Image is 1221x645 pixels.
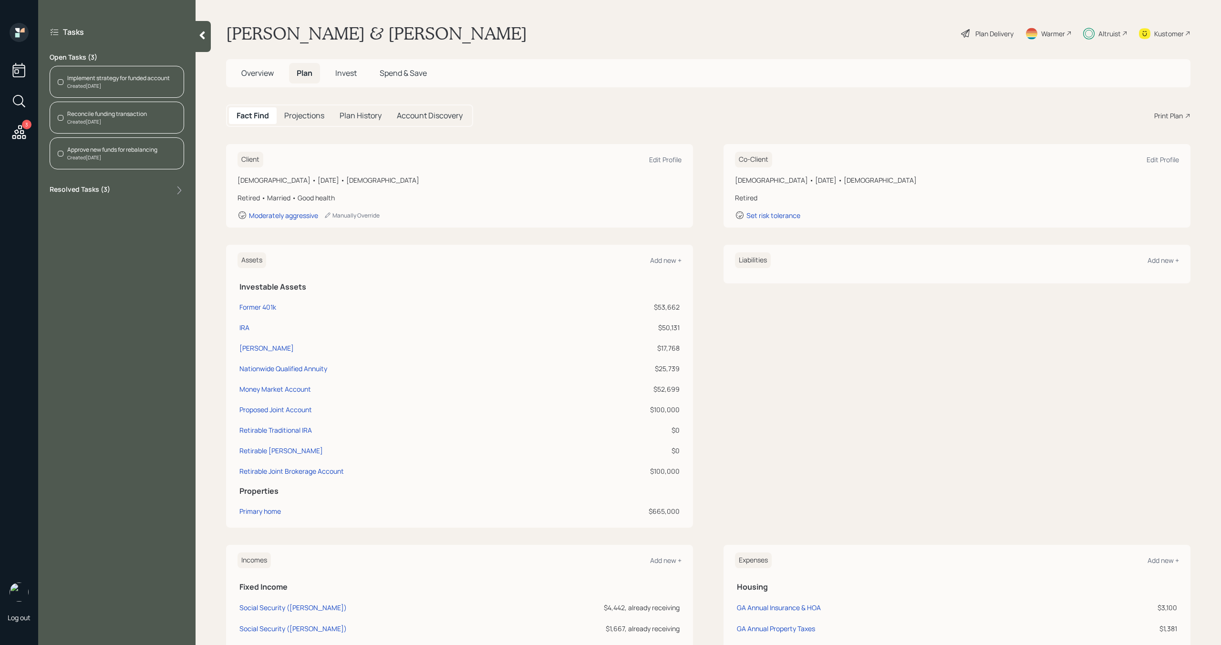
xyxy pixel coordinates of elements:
div: Retired [735,193,1179,203]
div: Social Security ([PERSON_NAME]) [239,603,347,612]
div: [DEMOGRAPHIC_DATA] • [DATE] • [DEMOGRAPHIC_DATA] [238,175,682,185]
div: Warmer [1041,29,1065,39]
span: Spend & Save [380,68,427,78]
div: [PERSON_NAME] [239,343,294,353]
div: Created [DATE] [67,118,147,125]
h5: Housing [737,583,1177,592]
h5: Projections [284,111,324,120]
div: Set risk tolerance [746,211,800,220]
div: GA Annual Property Taxes [737,624,815,633]
h5: Fact Find [237,111,269,120]
div: Created [DATE] [67,83,170,90]
div: Proposed Joint Account [239,405,312,415]
div: Retired • Married • Good health [238,193,682,203]
h6: Expenses [735,552,772,568]
span: Invest [335,68,357,78]
h6: Co-Client [735,152,772,167]
div: Manually Override [324,211,380,219]
div: Add new + [1148,256,1179,265]
div: Primary home [239,506,281,516]
div: Edit Profile [649,155,682,164]
div: $100,000 [575,405,680,415]
div: Kustomer [1154,29,1184,39]
span: Overview [241,68,274,78]
label: Open Tasks ( 3 ) [50,52,184,62]
h6: Incomes [238,552,271,568]
h6: Client [238,152,263,167]
div: Plan Delivery [975,29,1014,39]
h5: Investable Assets [239,282,680,291]
h5: Fixed Income [239,583,680,592]
div: $17,768 [575,343,680,353]
div: $0 [575,446,680,456]
div: [DEMOGRAPHIC_DATA] • [DATE] • [DEMOGRAPHIC_DATA] [735,175,1179,185]
div: Edit Profile [1147,155,1179,164]
div: $52,699 [575,384,680,394]
div: $25,739 [575,364,680,374]
h6: Liabilities [735,252,771,268]
div: Add new + [650,556,682,565]
div: Social Security ([PERSON_NAME]) [239,624,347,633]
div: $665,000 [575,506,680,516]
div: Print Plan [1154,111,1183,121]
h6: Assets [238,252,266,268]
div: Retirable Joint Brokerage Account [239,466,344,476]
div: 3 [22,120,31,129]
div: $100,000 [575,466,680,476]
div: Nationwide Qualified Annuity [239,364,327,374]
div: $53,662 [575,302,680,312]
div: Log out [8,613,31,622]
div: Retirable Traditional IRA [239,425,312,435]
div: $3,100 [983,603,1177,613]
label: Tasks [63,27,84,37]
div: $4,442, already receiving [453,603,680,613]
span: Plan [297,68,312,78]
div: Retirable [PERSON_NAME] [239,446,323,456]
div: Money Market Account [239,384,311,394]
div: Reconcile funding transaction [67,110,147,118]
label: Resolved Tasks ( 3 ) [50,185,110,196]
div: Add new + [650,256,682,265]
h5: Account Discovery [397,111,463,120]
div: Created [DATE] [67,154,157,161]
div: $1,667, already receiving [453,624,680,634]
h1: [PERSON_NAME] & [PERSON_NAME] [226,23,527,44]
div: Moderately aggressive [249,211,318,220]
div: Add new + [1148,556,1179,565]
div: GA Annual Insurance & HOA [737,603,821,612]
div: Implement strategy for funded account [67,74,170,83]
div: $1,381 [983,624,1177,634]
div: $0 [575,425,680,435]
h5: Plan History [340,111,382,120]
img: michael-russo-headshot.png [10,583,29,602]
div: Former 401k [239,302,276,312]
div: $50,131 [575,322,680,333]
div: Approve new funds for rebalancing [67,146,157,154]
div: Altruist [1098,29,1121,39]
h5: Properties [239,487,680,496]
div: IRA [239,322,249,333]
